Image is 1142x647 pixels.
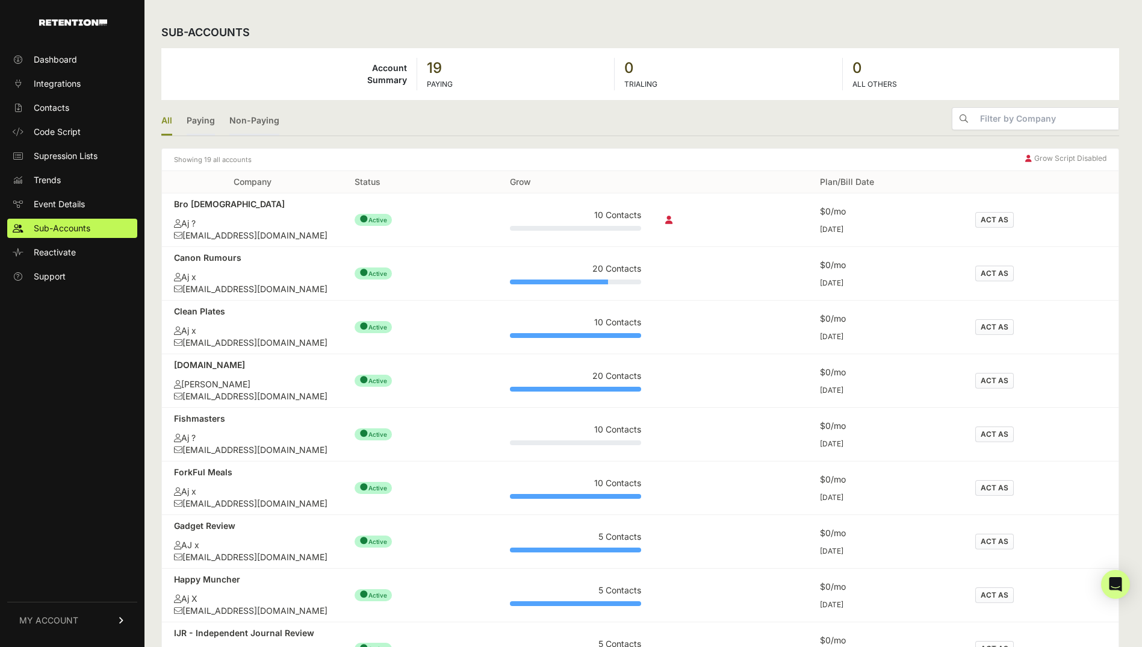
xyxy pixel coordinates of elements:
[359,213,368,225] span: ●
[161,58,417,90] td: Account Summary
[975,587,1014,603] button: ACT AS
[174,359,330,371] div: [DOMAIN_NAME]
[34,150,98,162] span: Supression Lists
[820,386,951,395] div: [DATE]
[359,266,368,278] span: ●
[7,267,137,286] a: Support
[174,283,330,295] div: [EMAIL_ADDRESS][DOMAIN_NAME]
[820,205,951,217] div: $0/mo
[7,170,137,190] a: Trends
[174,154,252,166] small: Showing 19 all accounts
[359,427,368,439] span: ●
[355,375,392,387] span: Active
[355,536,392,548] span: Active
[7,243,137,262] a: Reactivate
[510,263,641,275] div: 20 Contacts
[174,337,330,349] div: [EMAIL_ADDRESS][DOMAIN_NAME]
[174,413,330,425] div: Fishmasters
[174,574,330,586] div: Happy Muncher
[174,390,330,402] div: [EMAIL_ADDRESS][DOMAIN_NAME]
[820,420,951,432] div: $0/mo
[624,80,657,89] label: TRIALING
[343,171,498,193] th: Status
[852,58,1109,78] strong: 0
[174,539,330,551] div: AJ x
[19,614,78,627] span: MY ACCOUNT
[174,605,330,617] div: [EMAIL_ADDRESS][DOMAIN_NAME]
[624,58,833,78] strong: 0
[359,374,368,386] span: ●
[355,321,392,333] span: Active
[510,333,641,338] div: Plan Usage: 8780%
[820,366,951,378] div: $0/mo
[820,493,951,502] div: [DATE]
[510,226,641,231] div: Plan Usage: 0%
[975,108,1119,130] input: Filter by Company
[975,212,1014,228] button: ACT AS
[510,584,641,596] div: 5 Contacts
[510,440,641,445] div: Plan Usage: 0%
[808,171,963,193] th: Plan/Bill Date
[7,50,137,69] a: Dashboard
[174,551,330,563] div: [EMAIL_ADDRESS][DOMAIN_NAME]
[7,602,137,639] a: MY ACCOUNT
[975,319,1014,335] button: ACT AS
[174,378,330,390] div: [PERSON_NAME]
[820,278,951,288] div: [DATE]
[510,280,641,284] div: Plan Usage: 75%
[820,581,951,593] div: $0/mo
[34,246,76,258] span: Reactivate
[820,332,951,342] div: [DATE]
[359,534,368,546] span: ●
[1025,154,1106,166] div: Grow Script Disabled
[510,316,641,328] div: 10 Contacts
[174,432,330,444] div: Aj ?
[229,107,279,136] a: Non-Paying
[510,531,641,543] div: 5 Contacts
[359,588,368,600] span: ●
[820,225,951,234] div: [DATE]
[510,209,641,221] div: 10 Contacts
[510,370,641,382] div: 20 Contacts
[355,267,392,280] span: Active
[820,474,951,486] div: $0/mo
[510,601,641,606] div: Plan Usage: 96260%
[355,214,392,226] span: Active
[34,78,81,90] span: Integrations
[174,444,330,456] div: [EMAIL_ADDRESS][DOMAIN_NAME]
[355,589,392,601] span: Active
[34,198,85,210] span: Event Details
[174,498,330,510] div: [EMAIL_ADDRESS][DOMAIN_NAME]
[34,54,77,66] span: Dashboard
[355,482,392,494] span: Active
[174,217,330,230] div: Aj ?
[975,427,1014,442] button: ACT AS
[975,373,1014,389] button: ACT AS
[7,122,137,142] a: Code Script
[7,195,137,214] a: Event Details
[34,174,61,186] span: Trends
[510,494,641,499] div: Plan Usage: 93080%
[7,98,137,117] a: Contacts
[174,486,330,498] div: Aj x
[34,222,90,234] span: Sub-Accounts
[174,230,330,242] div: [EMAIL_ADDRESS][DOMAIN_NAME]
[820,259,951,271] div: $0/mo
[174,252,330,264] div: Canon Rumours
[427,58,604,78] strong: 19
[187,107,215,136] a: Paying
[427,80,453,89] label: PAYING
[498,171,653,193] th: Grow
[161,24,250,41] h2: Sub-accounts
[34,102,69,114] span: Contacts
[174,305,330,317] div: Clean Plates
[820,600,951,610] div: [DATE]
[7,219,137,238] a: Sub-Accounts
[34,126,81,138] span: Code Script
[1101,570,1130,599] div: Open Intercom Messenger
[820,313,951,325] div: $0/mo
[975,534,1014,549] button: ACT AS
[820,546,951,556] div: [DATE]
[665,216,672,224] i: Collection script disabled
[852,80,897,89] label: ALL OTHERS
